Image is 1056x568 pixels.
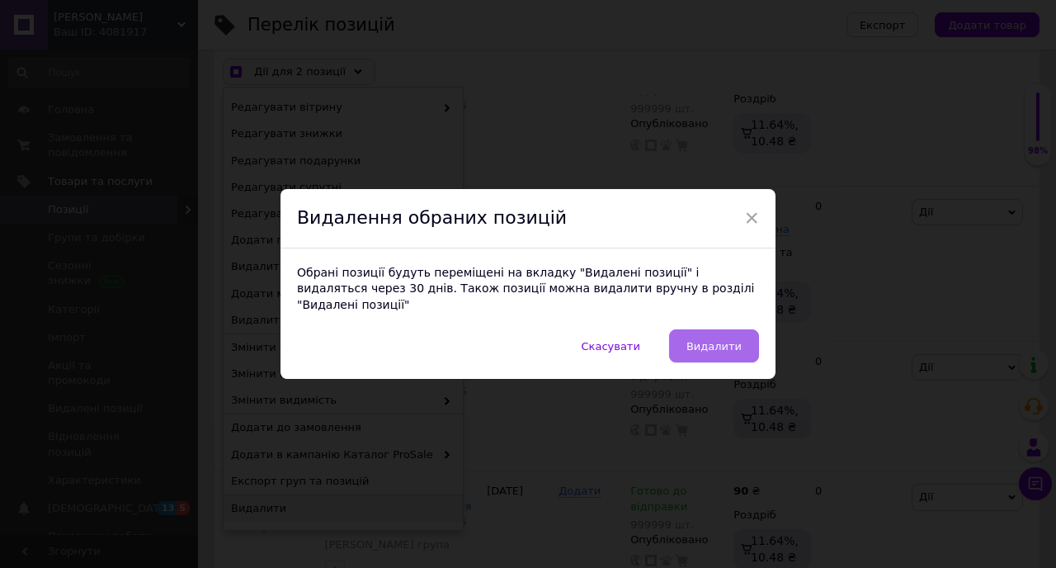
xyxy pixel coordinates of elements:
[686,340,742,353] span: Видалити
[297,266,754,311] span: Обрані позиції будуть переміщені на вкладку "Видалені позиції" і видаляться через 30 днів. Також ...
[582,340,640,353] span: Скасувати
[744,204,759,232] span: ×
[564,329,658,362] button: Скасувати
[669,329,759,362] button: Видалити
[297,207,567,228] span: Видалення обраних позицій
